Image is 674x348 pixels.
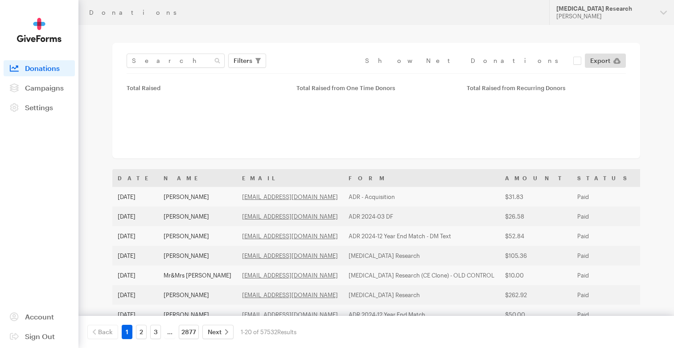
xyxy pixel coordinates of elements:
[158,285,237,305] td: [PERSON_NAME]
[112,169,158,187] th: Date
[343,187,500,207] td: ADR - Acquisition
[572,187,637,207] td: Paid
[136,325,147,339] a: 2
[112,207,158,226] td: [DATE]
[572,246,637,265] td: Paid
[500,305,572,324] td: $50.00
[158,246,237,265] td: [PERSON_NAME]
[500,207,572,226] td: $26.58
[208,327,222,337] span: Next
[572,226,637,246] td: Paid
[25,103,53,112] span: Settings
[4,99,75,116] a: Settings
[4,80,75,96] a: Campaigns
[500,187,572,207] td: $31.83
[590,55,610,66] span: Export
[572,207,637,226] td: Paid
[343,226,500,246] td: ADR 2024-12 Year End Match - DM Text
[25,64,60,72] span: Donations
[277,328,296,336] span: Results
[112,246,158,265] td: [DATE]
[179,325,199,339] a: 2877
[25,332,55,340] span: Sign Out
[25,312,54,321] span: Account
[500,246,572,265] td: $105.36
[242,193,338,200] a: [EMAIL_ADDRESS][DOMAIN_NAME]
[228,54,266,68] button: Filters
[158,265,237,285] td: Mr&Mrs [PERSON_NAME]
[127,84,286,91] div: Total Raised
[572,285,637,305] td: Paid
[241,325,296,339] div: 1-20 of 57532
[112,285,158,305] td: [DATE]
[556,5,653,12] div: [MEDICAL_DATA] Research
[296,84,456,91] div: Total Raised from One Time Donors
[4,328,75,344] a: Sign Out
[242,311,338,318] a: [EMAIL_ADDRESS][DOMAIN_NAME]
[242,291,338,298] a: [EMAIL_ADDRESS][DOMAIN_NAME]
[343,265,500,285] td: [MEDICAL_DATA] Research (CE Clone) - OLD CONTROL
[500,169,572,187] th: Amount
[112,305,158,324] td: [DATE]
[500,226,572,246] td: $52.84
[467,84,626,91] div: Total Raised from Recurring Donors
[4,60,75,76] a: Donations
[150,325,161,339] a: 3
[112,187,158,207] td: [DATE]
[17,18,62,42] img: GiveForms
[4,309,75,325] a: Account
[112,265,158,285] td: [DATE]
[572,305,637,324] td: Paid
[343,169,500,187] th: Form
[202,325,234,339] a: Next
[158,207,237,226] td: [PERSON_NAME]
[242,272,338,279] a: [EMAIL_ADDRESS][DOMAIN_NAME]
[234,55,252,66] span: Filters
[343,207,500,226] td: ADR 2024-03 DF
[112,226,158,246] td: [DATE]
[343,305,500,324] td: ADR 2024-12 Year End Match
[158,226,237,246] td: [PERSON_NAME]
[242,232,338,240] a: [EMAIL_ADDRESS][DOMAIN_NAME]
[158,305,237,324] td: [PERSON_NAME]
[585,54,626,68] a: Export
[242,252,338,259] a: [EMAIL_ADDRESS][DOMAIN_NAME]
[572,265,637,285] td: Paid
[343,285,500,305] td: [MEDICAL_DATA] Research
[556,12,653,20] div: [PERSON_NAME]
[25,83,64,92] span: Campaigns
[158,169,237,187] th: Name
[127,54,225,68] input: Search Name & Email
[158,187,237,207] td: [PERSON_NAME]
[500,265,572,285] td: $10.00
[572,169,637,187] th: Status
[500,285,572,305] td: $262.92
[237,169,343,187] th: Email
[343,246,500,265] td: [MEDICAL_DATA] Research
[242,213,338,220] a: [EMAIL_ADDRESS][DOMAIN_NAME]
